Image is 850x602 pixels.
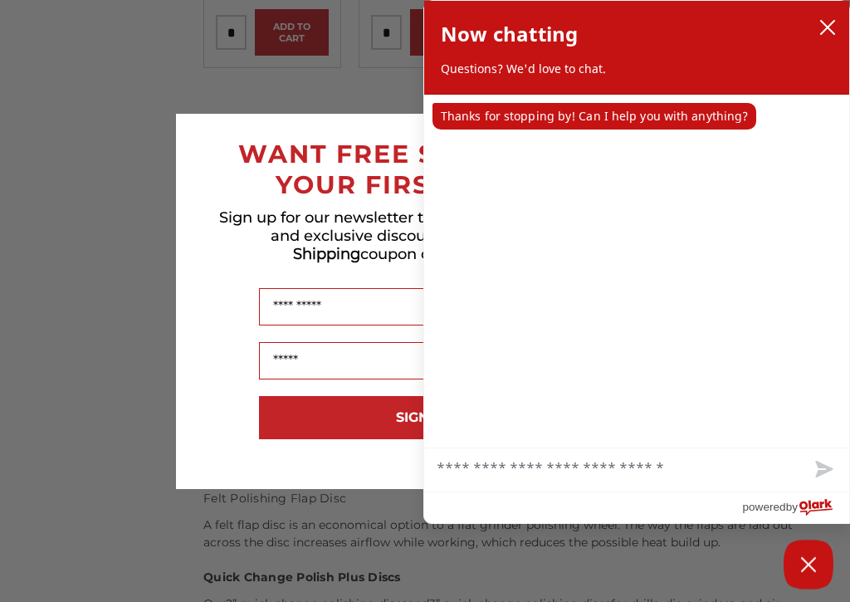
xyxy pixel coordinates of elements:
input: Email [259,342,591,379]
span: by [786,497,798,517]
span: Free Shipping [293,227,580,263]
h2: Now chatting [441,17,578,51]
button: close chatbox [814,15,841,40]
p: Thanks for stopping by! Can I help you with anything? [432,103,756,130]
button: SIGN UP [259,396,591,439]
p: Questions? We'd love to chat. [441,61,833,77]
button: Close Chatbox [784,540,833,590]
a: Powered by Olark [742,492,849,523]
span: powered [742,497,785,517]
div: chat [424,95,849,448]
button: Send message [796,448,849,492]
span: Sign up for our newsletter to receive the latest updates and exclusive discounts - including a co... [219,208,631,263]
span: WANT FREE SHIPPING ON YOUR FIRST ORDER? [238,139,612,200]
